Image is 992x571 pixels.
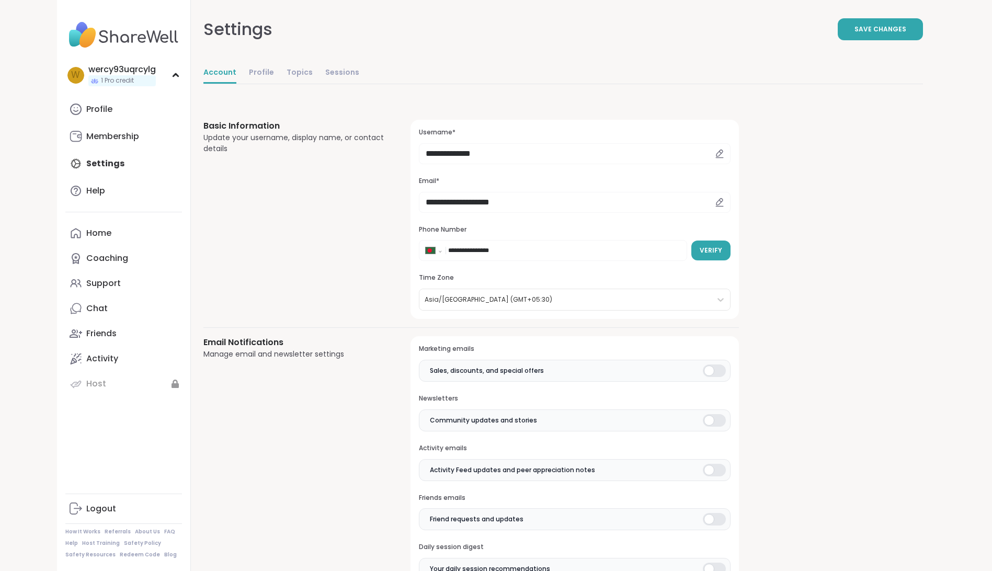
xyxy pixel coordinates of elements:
span: Friend requests and updates [430,515,523,524]
button: Verify [691,241,731,260]
a: Host [65,371,182,396]
a: Home [65,221,182,246]
a: Help [65,178,182,203]
a: Topics [287,63,313,84]
a: About Us [135,528,160,535]
a: Friends [65,321,182,346]
a: Profile [249,63,274,84]
div: wercy93uqrcylg [88,64,156,75]
a: Safety Policy [124,540,161,547]
a: Chat [65,296,182,321]
div: Profile [86,104,112,115]
div: Host [86,378,106,390]
a: Support [65,271,182,296]
span: Activity Feed updates and peer appreciation notes [430,465,595,475]
a: Logout [65,496,182,521]
div: Membership [86,131,139,142]
a: Coaching [65,246,182,271]
a: Sessions [325,63,359,84]
span: Community updates and stories [430,416,537,425]
div: Support [86,278,121,289]
span: 1 Pro credit [101,76,134,85]
a: Blog [164,551,177,558]
a: Safety Resources [65,551,116,558]
h3: Newsletters [419,394,730,403]
h3: Daily session digest [419,543,730,552]
a: Help [65,540,78,547]
a: Referrals [105,528,131,535]
div: Help [86,185,105,197]
div: Friends [86,328,117,339]
h3: Activity emails [419,444,730,453]
a: Profile [65,97,182,122]
h3: Marketing emails [419,345,730,353]
a: Membership [65,124,182,149]
div: Home [86,227,111,239]
img: ShareWell Nav Logo [65,17,182,53]
h3: Friends emails [419,494,730,503]
a: Account [203,63,236,84]
span: Save Changes [854,25,906,34]
button: Save Changes [838,18,923,40]
h3: Username* [419,128,730,137]
a: Redeem Code [120,551,160,558]
span: Sales, discounts, and special offers [430,366,544,375]
div: Activity [86,353,118,364]
div: Update your username, display name, or contact details [203,132,386,154]
div: Logout [86,503,116,515]
a: Activity [65,346,182,371]
div: Coaching [86,253,128,264]
h3: Email Notifications [203,336,386,349]
div: Chat [86,303,108,314]
div: Manage email and newsletter settings [203,349,386,360]
h3: Email* [419,177,730,186]
div: Settings [203,17,272,42]
h3: Phone Number [419,225,730,234]
a: Host Training [82,540,120,547]
a: FAQ [164,528,175,535]
span: Verify [700,246,722,255]
h3: Basic Information [203,120,386,132]
h3: Time Zone [419,273,730,282]
span: w [71,68,80,82]
a: How It Works [65,528,100,535]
